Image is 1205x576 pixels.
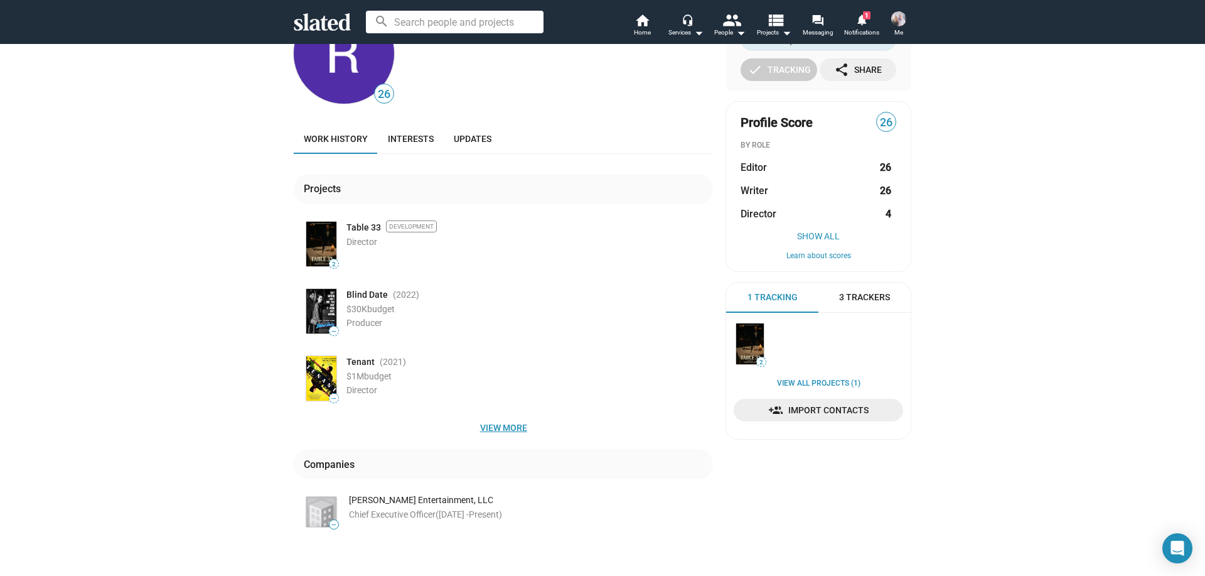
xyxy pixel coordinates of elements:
button: Share [820,58,896,81]
img: Robert Benjamin [294,3,394,104]
span: Development [386,220,437,232]
span: budget [364,371,392,381]
span: Present [469,509,499,519]
span: (2021 ) [380,356,406,368]
img: Ashworth Entertainment, LLC [306,497,336,527]
a: View all Projects (1) [777,379,860,389]
div: BY ROLE [741,141,896,151]
button: Services [664,13,708,40]
span: Director [741,207,776,220]
a: Import Contacts [734,399,903,421]
span: Notifications [844,25,879,40]
mat-icon: notifications [855,13,867,25]
span: Me [894,25,903,40]
mat-icon: arrow_drop_down [779,25,794,40]
span: Messaging [803,25,833,40]
span: Director [346,385,377,395]
span: 2 [329,261,338,268]
div: Services [668,25,704,40]
mat-icon: people [722,11,741,29]
span: 26 [375,86,394,103]
span: Work history [304,134,368,144]
span: Projects [757,25,791,40]
span: $30K [346,304,367,314]
button: View more [294,416,713,439]
span: — [329,395,338,402]
span: Tenant [346,356,375,368]
a: Interests [378,124,444,154]
span: Blind Date [346,289,388,301]
button: Projects [752,13,796,40]
button: People [708,13,752,40]
span: (2022 ) [393,289,419,301]
img: Poster: Blind Date [306,289,336,334]
a: Work history [294,124,378,154]
mat-icon: headset_mic [682,14,693,25]
mat-icon: arrow_drop_down [691,25,706,40]
strong: 4 [886,207,891,220]
span: Home [634,25,651,40]
img: Poster: Table 33 [306,222,336,266]
span: 1 [863,11,870,19]
span: Chief Executive Officer [349,509,436,519]
span: Import Contacts [744,399,893,421]
span: 1 Tracking [747,291,798,303]
span: Profile Score [741,114,813,131]
span: — [329,328,338,335]
span: ([DATE] - ) [436,509,502,519]
a: Table 33 [734,321,766,367]
span: Writer [741,184,768,197]
img: Table 33 [736,323,764,364]
div: Share [834,58,882,81]
mat-icon: forum [811,14,823,26]
img: Poster: Tenant [306,356,336,401]
div: [PERSON_NAME] Entertainment, LLC [349,494,713,506]
button: Tracking [741,58,817,81]
button: Learn about scores [741,251,896,261]
div: Tracking [747,58,811,81]
span: — [329,521,338,528]
span: Director [346,237,377,247]
img: Timothy Smith [891,11,906,26]
span: View more [304,416,703,439]
a: Home [620,13,664,40]
span: $1M [346,371,364,381]
mat-icon: home [635,13,650,28]
button: Show All [741,231,896,241]
mat-icon: share [834,62,849,77]
span: Producer [346,318,382,328]
div: People [714,25,746,40]
a: 1Notifications [840,13,884,40]
button: Timothy SmithMe [884,9,914,41]
div: Companies [304,458,360,471]
mat-icon: check [747,62,763,77]
mat-icon: view_list [766,11,785,29]
span: budget [367,304,395,314]
div: Projects [304,182,346,195]
a: Messaging [796,13,840,40]
mat-icon: arrow_drop_down [733,25,748,40]
span: 3 Trackers [839,291,890,303]
input: Search people and projects [366,11,544,33]
span: Interests [388,134,434,144]
strong: 26 [880,184,891,197]
a: Table 33 [346,222,381,234]
a: Updates [444,124,501,154]
span: Updates [454,134,491,144]
div: Open Intercom Messenger [1162,533,1192,563]
strong: 26 [880,161,891,174]
span: 2 [757,359,766,366]
span: 26 [877,114,896,131]
span: Editor [741,161,767,174]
